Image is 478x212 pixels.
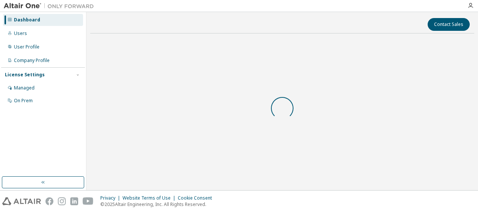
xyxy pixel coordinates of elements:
div: Managed [14,85,35,91]
div: Privacy [100,195,123,201]
img: linkedin.svg [70,197,78,205]
div: Website Terms of Use [123,195,178,201]
div: On Prem [14,98,33,104]
button: Contact Sales [428,18,470,31]
div: Cookie Consent [178,195,216,201]
img: altair_logo.svg [2,197,41,205]
div: Company Profile [14,58,50,64]
img: youtube.svg [83,197,94,205]
div: License Settings [5,72,45,78]
img: instagram.svg [58,197,66,205]
div: Dashboard [14,17,40,23]
div: Users [14,30,27,36]
img: Altair One [4,2,98,10]
img: facebook.svg [45,197,53,205]
div: User Profile [14,44,39,50]
p: © 2025 Altair Engineering, Inc. All Rights Reserved. [100,201,216,207]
